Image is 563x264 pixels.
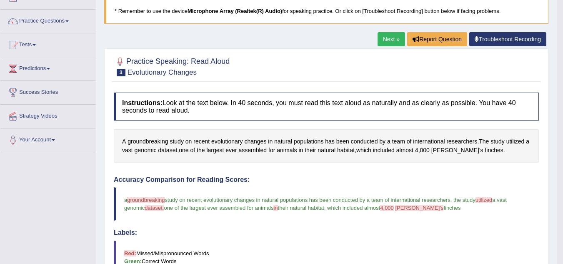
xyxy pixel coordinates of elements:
[206,146,224,155] span: Click to see word definition
[193,137,210,146] span: Click to see word definition
[128,137,168,146] span: Click to see word definition
[336,137,349,146] span: Click to see word definition
[145,205,164,211] span: dataset,
[0,10,95,30] a: Practice Questions
[158,146,177,155] span: Click to see word definition
[273,205,278,211] span: in
[396,146,413,155] span: Click to see word definition
[0,33,95,54] a: Tests
[318,146,335,155] span: Click to see word definition
[0,128,95,149] a: Your Account
[324,205,326,211] span: ,
[274,137,292,146] span: Click to see word definition
[378,32,405,46] a: Next »
[453,197,475,203] span: the study
[278,205,324,211] span: their natural habitat
[387,137,390,146] span: Click to see word definition
[526,137,529,146] span: Click to see word definition
[122,137,126,146] span: Click to see word definition
[114,229,539,236] h4: Labels:
[0,105,95,126] a: Strategy Videos
[415,146,418,155] span: Click to see word definition
[479,137,489,146] span: Click to see word definition
[446,137,477,146] span: Click to see word definition
[179,146,188,155] span: Click to see word definition
[277,146,297,155] span: Click to see word definition
[114,55,230,76] h2: Practice Speaking: Read Aloud
[298,146,303,155] span: Click to see word definition
[475,197,492,203] span: utilized
[485,146,503,155] span: Click to see word definition
[351,137,378,146] span: Click to see word definition
[114,93,539,121] h4: Look at the text below. In 40 seconds, you must read this text aloud as naturally and as clearly ...
[450,197,452,203] span: .
[225,146,237,155] span: Click to see word definition
[185,137,192,146] span: Click to see word definition
[490,137,504,146] span: Click to see word definition
[443,205,460,211] span: finches
[506,137,525,146] span: Click to see word definition
[190,146,195,155] span: Click to see word definition
[407,137,412,146] span: Click to see word definition
[135,146,157,155] span: Click to see word definition
[407,32,467,46] button: Report Question
[197,146,205,155] span: Click to see word definition
[124,197,127,203] span: a
[114,176,539,184] h4: Accuracy Comparison for Reading Scores:
[325,137,335,146] span: Click to see word definition
[122,146,133,155] span: Click to see word definition
[392,137,405,146] span: Click to see word definition
[373,146,395,155] span: Click to see word definition
[128,68,197,76] small: Evolutionary Changes
[268,146,275,155] span: Click to see word definition
[127,197,165,203] span: groundbreaking
[165,197,450,203] span: study on recent evolutionary changes in natural populations has been conducted by a team of inter...
[380,205,394,211] span: 4,000
[164,205,273,211] span: one of the largest ever assembled for animals
[469,32,546,46] a: Troubleshoot Recording
[117,69,125,76] span: 3
[114,129,539,163] div: . , , , .
[122,99,163,106] b: Instructions:
[356,146,371,155] span: Click to see word definition
[305,146,316,155] span: Click to see word definition
[244,137,266,146] span: Click to see word definition
[337,146,355,155] span: Click to see word definition
[238,146,267,155] span: Click to see word definition
[0,57,95,78] a: Predictions
[268,137,273,146] span: Click to see word definition
[124,250,136,256] b: Red:
[211,137,243,146] span: Click to see word definition
[420,146,430,155] span: Click to see word definition
[0,81,95,102] a: Success Stories
[170,137,183,146] span: Click to see word definition
[294,137,324,146] span: Click to see word definition
[188,8,282,14] b: Microphone Array (Realtek(R) Audio)
[413,137,445,146] span: Click to see word definition
[379,137,385,146] span: Click to see word definition
[395,205,443,211] span: [PERSON_NAME]'s
[327,205,380,211] span: which included almost
[431,146,483,155] span: Click to see word definition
